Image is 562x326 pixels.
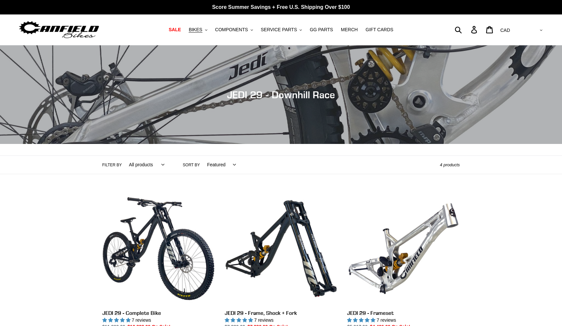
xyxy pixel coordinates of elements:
label: Sort by [183,162,200,168]
a: GIFT CARDS [362,25,397,34]
span: BIKES [189,27,202,33]
span: JEDI 29 - Downhill Race [227,89,335,101]
img: Canfield Bikes [18,19,100,40]
button: SERVICE PARTS [258,25,305,34]
span: SALE [169,27,181,33]
button: BIKES [185,25,210,34]
span: COMPONENTS [215,27,248,33]
span: SERVICE PARTS [261,27,297,33]
a: SALE [165,25,184,34]
input: Search [458,22,475,37]
label: Filter by [102,162,122,168]
button: COMPONENTS [212,25,256,34]
a: MERCH [338,25,361,34]
span: GG PARTS [310,27,333,33]
span: 4 products [440,162,460,167]
span: GIFT CARDS [365,27,393,33]
span: MERCH [341,27,358,33]
a: GG PARTS [306,25,336,34]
